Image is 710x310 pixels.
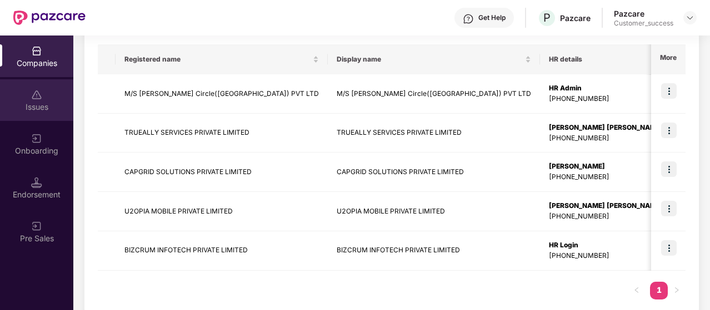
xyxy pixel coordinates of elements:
td: CAPGRID SOLUTIONS PRIVATE LIMITED [116,153,328,192]
div: Get Help [478,13,506,22]
td: CAPGRID SOLUTIONS PRIVATE LIMITED [328,153,540,192]
div: Customer_success [614,19,673,28]
img: svg+xml;base64,PHN2ZyBpZD0iSXNzdWVzX2Rpc2FibGVkIiB4bWxucz0iaHR0cDovL3d3dy53My5vcmcvMjAwMC9zdmciIH... [31,89,42,100]
img: icon [661,201,677,216]
div: [PHONE_NUMBER] [549,94,663,104]
img: svg+xml;base64,PHN2ZyBpZD0iSGVscC0zMngzMiIgeG1sbnM9Imh0dHA6Ly93d3cudzMub3JnLzIwMDAvc3ZnIiB3aWR0aD... [463,13,474,24]
th: More [651,44,686,74]
div: [PERSON_NAME] [PERSON_NAME] [549,201,663,211]
button: left [628,282,646,299]
span: Registered name [124,55,311,64]
li: Previous Page [628,282,646,299]
th: Registered name [116,44,328,74]
div: HR Admin [549,83,663,94]
div: [PERSON_NAME] [549,161,663,172]
img: New Pazcare Logo [13,11,86,25]
td: TRUEALLY SERVICES PRIVATE LIMITED [328,114,540,153]
th: Display name [328,44,540,74]
div: Pazcare [560,13,591,23]
div: [PHONE_NUMBER] [549,133,663,144]
span: P [543,11,551,24]
img: svg+xml;base64,PHN2ZyBpZD0iQ29tcGFuaWVzIiB4bWxucz0iaHR0cDovL3d3dy53My5vcmcvMjAwMC9zdmciIHdpZHRoPS... [31,45,42,57]
img: icon [661,161,677,177]
td: M/S [PERSON_NAME] Circle([GEOGRAPHIC_DATA]) PVT LTD [328,74,540,114]
img: icon [661,240,677,256]
img: svg+xml;base64,PHN2ZyB3aWR0aD0iMTQuNSIgaGVpZ2h0PSIxNC41IiB2aWV3Qm94PSIwIDAgMTYgMTYiIGZpbGw9Im5vbm... [31,177,42,188]
a: 1 [650,282,668,298]
li: Next Page [668,282,686,299]
span: left [633,287,640,293]
img: icon [661,123,677,138]
div: HR Login [549,240,663,251]
td: BIZCRUM INFOTECH PRIVATE LIMITED [328,231,540,271]
img: icon [661,83,677,99]
div: Pazcare [614,8,673,19]
div: [PHONE_NUMBER] [549,172,663,182]
button: right [668,282,686,299]
td: U2OPIA MOBILE PRIVATE LIMITED [116,192,328,231]
span: right [673,287,680,293]
div: [PHONE_NUMBER] [549,251,663,261]
td: BIZCRUM INFOTECH PRIVATE LIMITED [116,231,328,271]
img: svg+xml;base64,PHN2ZyB3aWR0aD0iMjAiIGhlaWdodD0iMjAiIHZpZXdCb3g9IjAgMCAyMCAyMCIgZmlsbD0ibm9uZSIgeG... [31,133,42,144]
td: M/S [PERSON_NAME] Circle([GEOGRAPHIC_DATA]) PVT LTD [116,74,328,114]
td: U2OPIA MOBILE PRIVATE LIMITED [328,192,540,231]
img: svg+xml;base64,PHN2ZyBpZD0iRHJvcGRvd24tMzJ4MzIiIHhtbG5zPSJodHRwOi8vd3d3LnczLm9yZy8yMDAwL3N2ZyIgd2... [686,13,694,22]
li: 1 [650,282,668,299]
th: HR details [540,44,672,74]
div: [PHONE_NUMBER] [549,211,663,222]
td: TRUEALLY SERVICES PRIVATE LIMITED [116,114,328,153]
span: Display name [337,55,523,64]
img: svg+xml;base64,PHN2ZyB3aWR0aD0iMjAiIGhlaWdodD0iMjAiIHZpZXdCb3g9IjAgMCAyMCAyMCIgZmlsbD0ibm9uZSIgeG... [31,221,42,232]
div: [PERSON_NAME] [PERSON_NAME] [549,123,663,133]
